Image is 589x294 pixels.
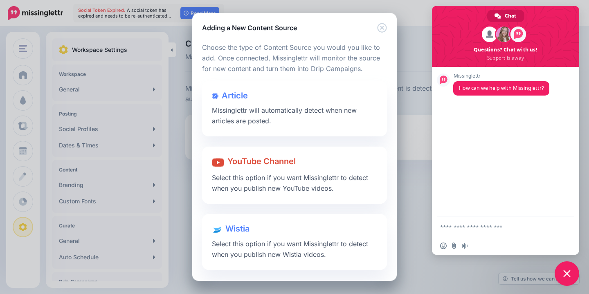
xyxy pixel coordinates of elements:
h5: Adding a New Content Source [202,23,297,33]
button: Close [377,23,387,33]
span: Missinglettr will automatically detect when new articles are posted. [212,106,357,125]
span: YouTube Channel [227,157,296,167]
span: Wistia [225,224,250,234]
span: Select this option if you want Missinglettr to detect when you publish new YouTube videos. [212,174,368,192]
p: Choose the type of Content Source you would you like to add. Once connected, Missinglettr will mo... [202,42,387,74]
span: Article [222,91,248,100]
span: Select this option if you want Missinglettr to detect when you publish new Wistia videos. [212,240,368,258]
